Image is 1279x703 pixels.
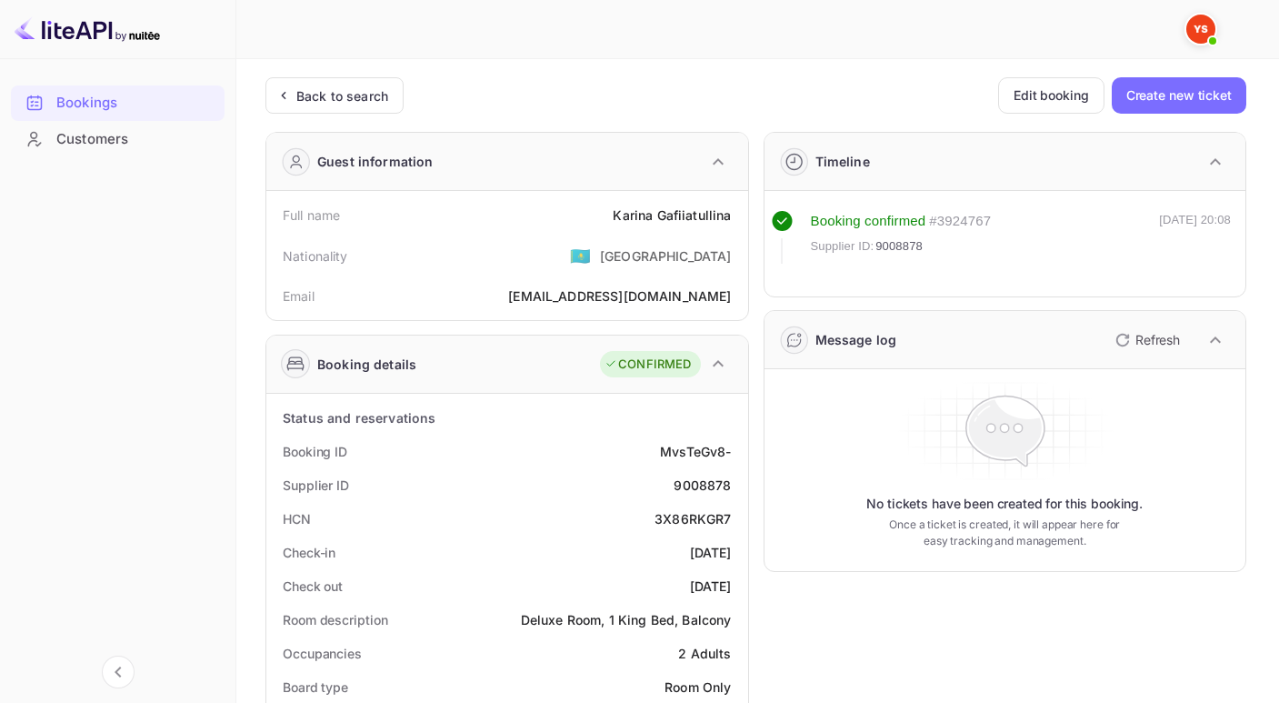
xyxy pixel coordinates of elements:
[674,476,731,495] div: 9008878
[690,577,732,596] div: [DATE]
[811,237,874,256] span: Supplier ID:
[613,206,731,225] div: Karina Gafiiatullina
[15,15,160,44] img: LiteAPI logo
[283,610,387,629] div: Room description
[283,286,315,306] div: Email
[1159,211,1231,264] div: [DATE] 20:08
[1104,326,1187,355] button: Refresh
[521,610,732,629] div: Deluxe Room, 1 King Bed, Balcony
[102,656,135,688] button: Collapse navigation
[1135,330,1180,349] p: Refresh
[11,85,225,121] div: Bookings
[570,239,591,272] span: United States
[929,211,991,232] div: # 3924767
[508,286,731,306] div: [EMAIL_ADDRESS][DOMAIN_NAME]
[654,509,731,528] div: 3X86RKGR7
[660,442,731,461] div: MvsTeGv8-
[283,408,435,427] div: Status and reservations
[296,86,388,105] div: Back to search
[11,122,225,156] a: Customers
[876,517,1133,549] p: Once a ticket is created, it will appear here for easy tracking and management.
[283,246,348,266] div: Nationality
[875,237,923,256] span: 9008878
[1186,15,1215,44] img: Yandex Support
[605,356,691,374] div: CONFIRMED
[600,246,732,266] div: [GEOGRAPHIC_DATA]
[811,211,926,232] div: Booking confirmed
[283,476,349,495] div: Supplier ID
[283,678,348,697] div: Board type
[11,85,225,119] a: Bookings
[866,495,1143,513] p: No tickets have been created for this booking.
[1112,77,1246,114] button: Create new ticket
[283,509,311,528] div: HCN
[815,330,897,349] div: Message log
[678,644,731,663] div: 2 Adults
[283,577,343,596] div: Check out
[56,93,215,114] div: Bookings
[11,122,225,157] div: Customers
[283,543,335,562] div: Check-in
[283,644,362,663] div: Occupancies
[56,129,215,150] div: Customers
[690,543,732,562] div: [DATE]
[998,77,1104,114] button: Edit booking
[283,442,347,461] div: Booking ID
[317,152,434,171] div: Guest information
[815,152,870,171] div: Timeline
[283,206,340,225] div: Full name
[317,355,416,374] div: Booking details
[664,678,731,697] div: Room Only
